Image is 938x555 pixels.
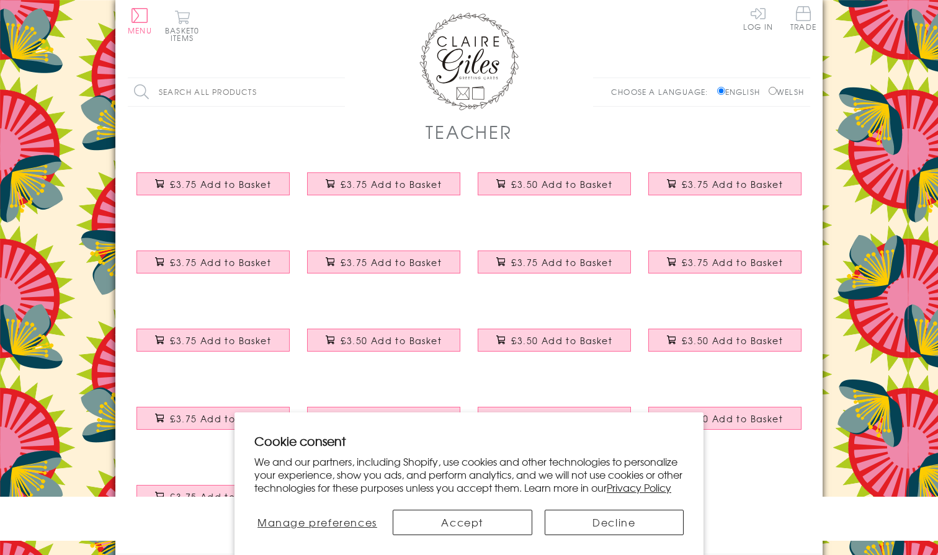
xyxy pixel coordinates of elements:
[478,407,632,430] button: £3.50 Add to Basket
[128,241,298,295] a: Christmas Card, Robin classroom, Teacher, Embellished with colourful pompoms £3.75 Add to Basket
[128,78,345,106] input: Search all products
[478,329,632,352] button: £3.50 Add to Basket
[648,407,802,430] button: £3.50 Add to Basket
[341,178,442,190] span: £3.75 Add to Basket
[128,319,298,373] a: Thank you Teacher Card, School, Embellished with pompoms £3.75 Add to Basket
[469,241,640,295] a: Thank You Teacher Card, Medal & Books, Embellished with a colourful tassel £3.75 Add to Basket
[511,334,612,347] span: £3.50 Add to Basket
[136,485,290,508] button: £3.75 Add to Basket
[682,256,783,269] span: £3.75 Add to Basket
[307,172,461,195] button: £3.75 Add to Basket
[298,241,469,295] a: Thank You Teacher Card, Trophy, Embellished with a colourful tassel £3.75 Add to Basket
[171,25,199,43] span: 0 items
[170,412,271,425] span: £3.75 Add to Basket
[478,172,632,195] button: £3.50 Add to Basket
[307,251,461,273] button: £3.75 Add to Basket
[478,251,632,273] button: £3.75 Add to Basket
[254,510,380,535] button: Manage preferences
[717,86,766,97] label: English
[640,319,810,373] a: Thank You Card, Blue Stars, To a Great Teacher £3.50 Add to Basket
[254,455,684,494] p: We and our partners, including Shopify, use cookies and other technologies to personalize your ex...
[298,319,469,373] a: Thank You Teacher Card, Blue Star, Embellished with a padded star £3.50 Add to Basket
[511,178,612,190] span: £3.50 Add to Basket
[682,334,783,347] span: £3.50 Add to Basket
[607,480,671,495] a: Privacy Policy
[307,329,461,352] button: £3.50 Add to Basket
[717,87,725,95] input: English
[128,397,298,451] a: Thank You Teaching Assistant Card, Rosette, Embellished with a colourful tassel £3.75 Add to Basket
[128,163,298,216] a: Christmas Card, Bauble and Berries, Great Teacher, Tassel Embellished £3.75 Add to Basket
[298,163,469,216] a: Christmas Card, Cracker, To a Great Teacher, Happy Christmas, Tassel Embellished £3.75 Add to Basket
[298,397,469,451] a: Thank you Teaching Assistand Card, School, Embellished with pompoms £3.75 Add to Basket
[170,256,271,269] span: £3.75 Add to Basket
[682,412,783,425] span: £3.50 Add to Basket
[170,491,271,503] span: £3.75 Add to Basket
[165,10,199,42] button: Basket0 items
[419,12,519,110] img: Claire Giles Greetings Cards
[128,25,152,36] span: Menu
[648,251,802,273] button: £3.75 Add to Basket
[341,334,442,347] span: £3.50 Add to Basket
[511,256,612,269] span: £3.75 Add to Basket
[170,178,271,190] span: £3.75 Add to Basket
[341,256,442,269] span: £3.75 Add to Basket
[426,119,512,144] h1: Teacher
[611,86,715,97] p: Choose a language:
[743,6,773,30] a: Log In
[640,163,810,216] a: Christmas Card, Present, Merry Christmas, Teaching Assistant, Tassel Embellished £3.75 Add to Basket
[640,397,810,451] a: Thank You Card, Pink Star, Thank you teacher, Embellished with a padded star £3.50 Add to Basket
[769,87,777,95] input: Welsh
[136,329,290,352] button: £3.75 Add to Basket
[682,178,783,190] span: £3.75 Add to Basket
[648,329,802,352] button: £3.50 Add to Basket
[128,8,152,34] button: Menu
[790,6,816,33] a: Trade
[170,334,271,347] span: £3.75 Add to Basket
[648,172,802,195] button: £3.75 Add to Basket
[254,432,684,450] h2: Cookie consent
[307,407,461,430] button: £3.75 Add to Basket
[545,510,684,535] button: Decline
[333,78,345,106] input: Search
[393,510,532,535] button: Accept
[469,397,640,451] a: Thank You Teaching Assistant Card, Pink Star, Embellished with a padded star £3.50 Add to Basket
[128,476,298,529] a: Christmas Card, laurel wreath, Super Teacher, Pompom Embellished £3.75 Add to Basket
[257,515,377,530] span: Manage preferences
[136,251,290,273] button: £3.75 Add to Basket
[769,86,804,97] label: Welsh
[136,172,290,195] button: £3.75 Add to Basket
[640,241,810,295] a: Christmas Card, Pile of School Books, Top Teacher, Embellished with pompoms £3.75 Add to Basket
[136,407,290,430] button: £3.75 Add to Basket
[469,163,640,216] a: Christmas Card, Teacher Wreath and Baubles, text foiled in shiny gold £3.50 Add to Basket
[790,6,816,30] span: Trade
[469,319,640,373] a: Thank You Card, Pink Stars, To a Great Teacher £3.50 Add to Basket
